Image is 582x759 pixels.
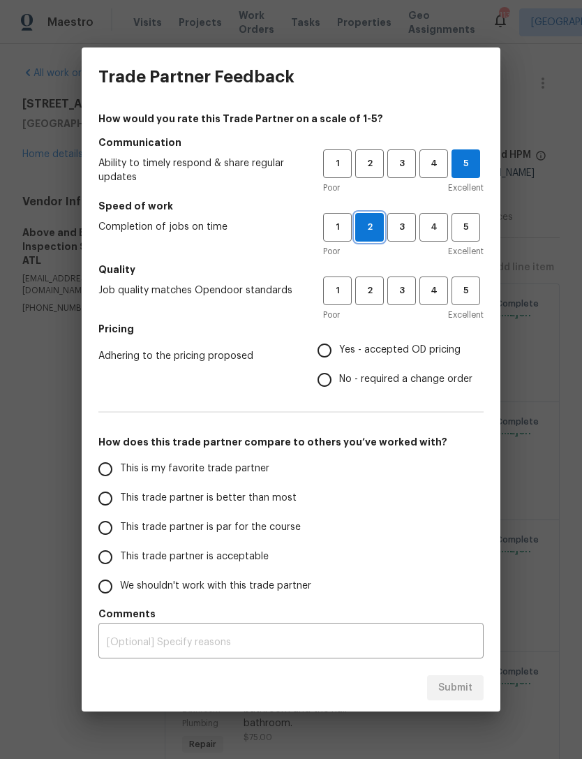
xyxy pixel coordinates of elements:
[421,283,447,299] span: 4
[323,181,340,195] span: Poor
[120,579,311,594] span: We shouldn't work with this trade partner
[98,135,484,149] h5: Communication
[453,283,479,299] span: 5
[357,283,382,299] span: 2
[98,349,295,363] span: Adhering to the pricing proposed
[324,219,350,235] span: 1
[98,67,294,87] h3: Trade Partner Feedback
[323,244,340,258] span: Poor
[421,156,447,172] span: 4
[357,156,382,172] span: 2
[452,277,480,305] button: 5
[98,263,484,277] h5: Quality
[318,336,484,395] div: Pricing
[419,213,448,242] button: 4
[324,156,350,172] span: 1
[453,219,479,235] span: 5
[387,277,416,305] button: 3
[389,156,415,172] span: 3
[452,213,480,242] button: 5
[120,520,301,535] span: This trade partner is par for the course
[98,322,484,336] h5: Pricing
[323,213,352,242] button: 1
[452,149,480,178] button: 5
[355,149,384,178] button: 2
[98,199,484,213] h5: Speed of work
[448,244,484,258] span: Excellent
[323,308,340,322] span: Poor
[419,277,448,305] button: 4
[323,277,352,305] button: 1
[120,491,297,506] span: This trade partner is better than most
[324,283,350,299] span: 1
[355,277,384,305] button: 2
[98,283,301,297] span: Job quality matches Opendoor standards
[98,455,484,601] div: How does this trade partner compare to others you’ve worked with?
[323,149,352,178] button: 1
[98,607,484,621] h5: Comments
[421,219,447,235] span: 4
[389,219,415,235] span: 3
[339,343,461,358] span: Yes - accepted OD pricing
[98,156,301,184] span: Ability to timely respond & share regular updates
[387,149,416,178] button: 3
[339,372,472,387] span: No - required a change order
[389,283,415,299] span: 3
[355,213,384,242] button: 2
[120,550,269,564] span: This trade partner is acceptable
[98,220,301,234] span: Completion of jobs on time
[419,149,448,178] button: 4
[98,435,484,449] h5: How does this trade partner compare to others you’ve worked with?
[448,181,484,195] span: Excellent
[448,308,484,322] span: Excellent
[387,213,416,242] button: 3
[452,156,479,172] span: 5
[356,219,383,235] span: 2
[98,112,484,126] h4: How would you rate this Trade Partner on a scale of 1-5?
[120,462,269,476] span: This is my favorite trade partner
